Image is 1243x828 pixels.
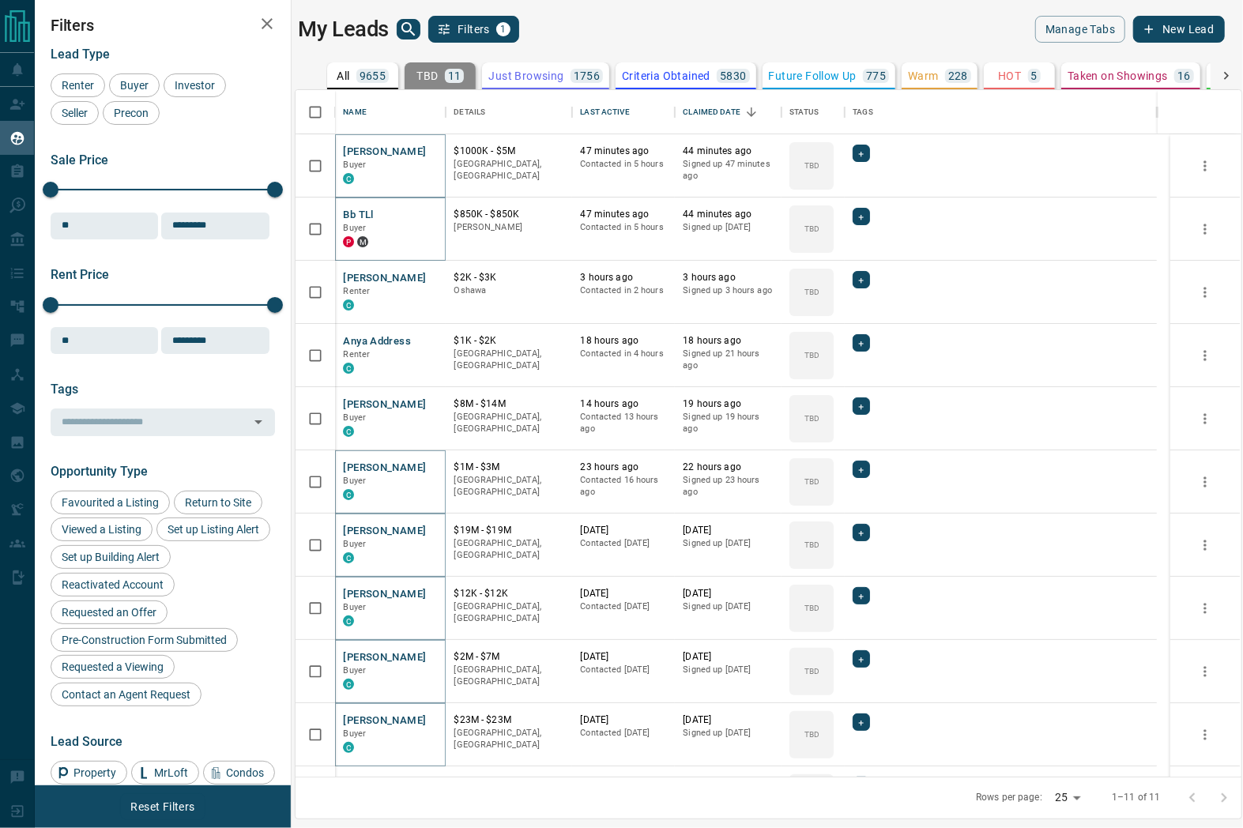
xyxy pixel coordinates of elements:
[343,349,370,359] span: Renter
[580,158,667,171] p: Contacted in 5 hours
[804,728,819,740] p: TBD
[109,73,160,97] div: Buyer
[454,90,485,134] div: Details
[853,650,869,668] div: +
[454,537,564,562] p: [GEOGRAPHIC_DATA], [GEOGRAPHIC_DATA]
[454,145,564,158] p: $1000K - $5M
[179,496,257,509] span: Return to Site
[580,145,667,158] p: 47 minutes ago
[683,587,774,600] p: [DATE]
[56,606,162,619] span: Requested an Offer
[343,665,366,676] span: Buyer
[804,539,819,551] p: TBD
[51,101,99,125] div: Seller
[1112,791,1160,804] p: 1–11 of 11
[103,101,160,125] div: Precon
[56,661,169,673] span: Requested a Viewing
[580,713,667,727] p: [DATE]
[580,461,667,474] p: 23 hours ago
[454,271,564,284] p: $2K - $3K
[580,524,667,537] p: [DATE]
[56,107,93,119] span: Seller
[622,70,710,81] p: Criteria Obtained
[343,426,354,437] div: condos.ca
[51,734,122,749] span: Lead Source
[580,348,667,360] p: Contacted in 4 hours
[804,160,819,171] p: TBD
[51,655,175,679] div: Requested a Viewing
[298,17,389,42] h1: My Leads
[343,299,354,310] div: condos.ca
[247,411,269,433] button: Open
[454,158,564,183] p: [GEOGRAPHIC_DATA], [GEOGRAPHIC_DATA]
[858,588,864,604] span: +
[769,70,857,81] p: Future Follow Up
[804,665,819,677] p: TBD
[853,461,869,478] div: +
[343,286,370,296] span: Renter
[108,107,154,119] span: Precon
[162,523,265,536] span: Set up Listing Alert
[858,145,864,161] span: +
[51,47,110,62] span: Lead Type
[853,587,869,604] div: +
[343,223,366,233] span: Buyer
[51,683,202,706] div: Contact an Agent Request
[51,16,275,35] h2: Filters
[853,334,869,352] div: +
[343,539,366,549] span: Buyer
[51,600,168,624] div: Requested an Offer
[56,496,164,509] span: Favourited a Listing
[454,600,564,625] p: [GEOGRAPHIC_DATA], [GEOGRAPHIC_DATA]
[51,382,78,397] span: Tags
[683,334,774,348] p: 18 hours ago
[976,791,1042,804] p: Rows per page:
[343,587,426,602] button: [PERSON_NAME]
[51,545,171,569] div: Set up Building Alert
[1035,16,1125,43] button: Manage Tabs
[908,70,939,81] p: Warm
[454,221,564,234] p: [PERSON_NAME]
[683,524,774,537] p: [DATE]
[804,602,819,614] p: TBD
[343,679,354,690] div: condos.ca
[448,70,461,81] p: 11
[683,221,774,234] p: Signed up [DATE]
[343,777,426,792] button: [PERSON_NAME]
[782,90,845,134] div: Status
[804,476,819,487] p: TBD
[1193,597,1217,620] button: more
[343,552,354,563] div: condos.ca
[446,90,572,134] div: Details
[454,474,564,499] p: [GEOGRAPHIC_DATA], [GEOGRAPHIC_DATA]
[454,348,564,372] p: [GEOGRAPHIC_DATA], [GEOGRAPHIC_DATA]
[853,271,869,288] div: +
[454,411,564,435] p: [GEOGRAPHIC_DATA], [GEOGRAPHIC_DATA]
[845,90,1156,134] div: Tags
[454,208,564,221] p: $850K - $850K
[1193,217,1217,241] button: more
[683,664,774,676] p: Signed up [DATE]
[683,208,774,221] p: 44 minutes ago
[357,236,368,247] div: mrloft.ca
[683,474,774,499] p: Signed up 23 hours ago
[56,578,169,591] span: Reactivated Account
[580,587,667,600] p: [DATE]
[454,650,564,664] p: $2M - $7M
[580,664,667,676] p: Contacted [DATE]
[789,90,819,134] div: Status
[858,651,864,667] span: +
[51,152,108,167] span: Sale Price
[580,221,667,234] p: Contacted in 5 hours
[1193,533,1217,557] button: more
[343,728,366,739] span: Buyer
[1193,407,1217,431] button: more
[343,412,366,423] span: Buyer
[51,761,127,785] div: Property
[804,223,819,235] p: TBD
[454,524,564,537] p: $19M - $19M
[343,208,373,223] button: Bb TLl
[360,70,386,81] p: 9655
[56,688,196,701] span: Contact an Agent Request
[454,664,564,688] p: [GEOGRAPHIC_DATA], [GEOGRAPHIC_DATA]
